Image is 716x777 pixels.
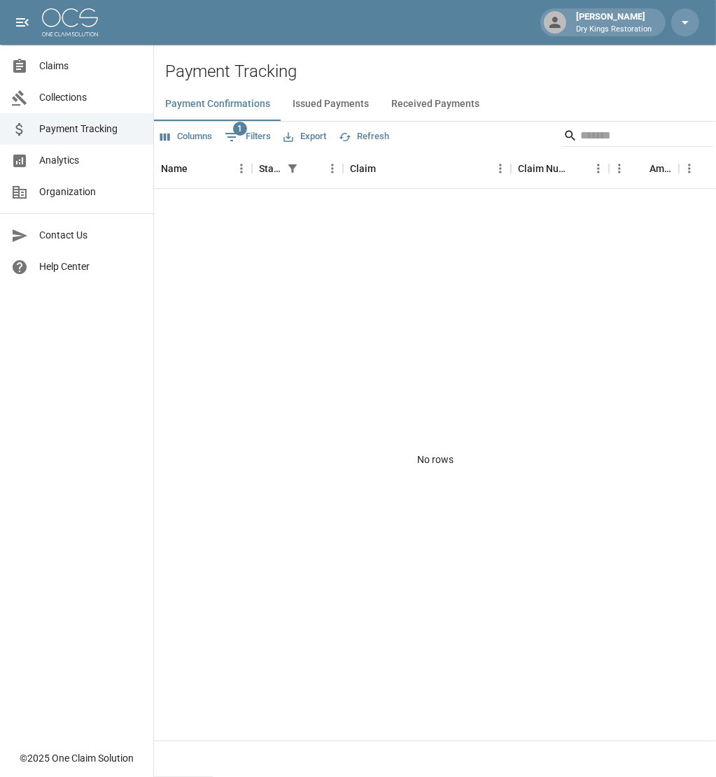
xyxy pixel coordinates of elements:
[283,159,302,178] div: 1 active filter
[39,228,142,243] span: Contact Us
[376,159,395,178] button: Sort
[154,149,252,188] div: Name
[322,158,343,179] button: Menu
[231,158,252,179] button: Menu
[39,259,142,274] span: Help Center
[350,149,376,188] div: Claim
[39,185,142,199] span: Organization
[518,149,568,188] div: Claim Number
[335,126,393,148] button: Refresh
[630,159,650,178] button: Sort
[588,158,609,179] button: Menu
[609,158,630,179] button: Menu
[233,122,247,136] span: 1
[39,153,142,168] span: Analytics
[380,87,491,121] button: Received Payments
[39,122,142,136] span: Payment Tracking
[609,149,679,188] div: Amount
[563,124,713,150] div: Search
[165,62,716,82] h2: Payment Tracking
[188,159,207,178] button: Sort
[154,87,281,121] button: Payment Confirmations
[20,751,134,765] div: © 2025 One Claim Solution
[576,24,652,36] p: Dry Kings Restoration
[570,10,657,35] div: [PERSON_NAME]
[490,158,511,179] button: Menu
[280,126,330,148] button: Export
[221,126,274,148] button: Show filters
[154,87,716,121] div: dynamic tabs
[252,149,343,188] div: Status
[343,149,511,188] div: Claim
[511,149,609,188] div: Claim Number
[42,8,98,36] img: ocs-logo-white-transparent.png
[281,87,380,121] button: Issued Payments
[283,159,302,178] button: Show filters
[650,149,672,188] div: Amount
[568,159,588,178] button: Sort
[679,158,700,179] button: Menu
[39,59,142,73] span: Claims
[259,149,283,188] div: Status
[8,8,36,36] button: open drawer
[302,159,322,178] button: Sort
[157,126,216,148] button: Select columns
[39,90,142,105] span: Collections
[154,189,716,730] div: No rows
[161,149,188,188] div: Name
